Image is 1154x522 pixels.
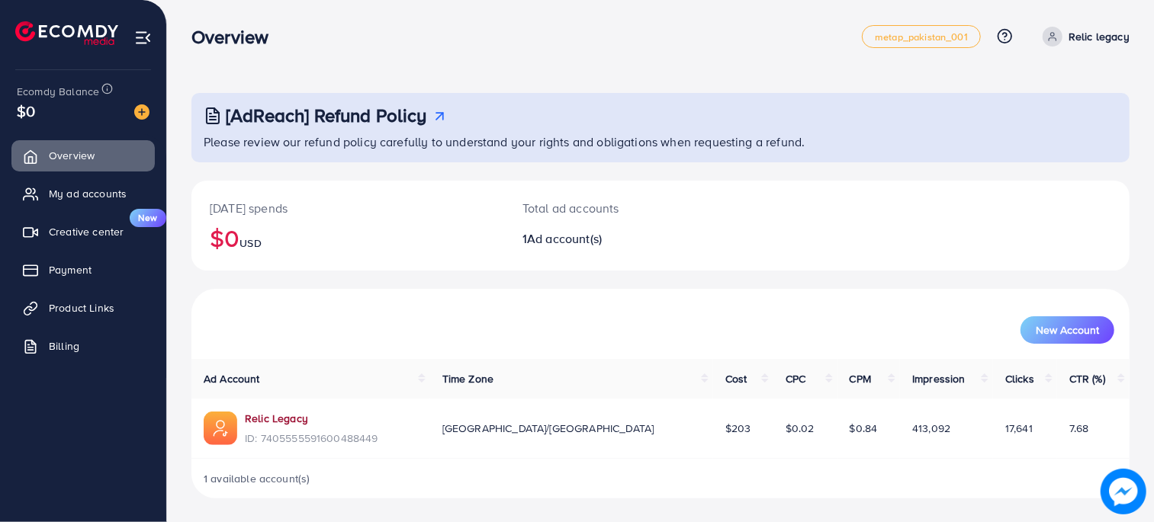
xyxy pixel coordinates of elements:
[442,371,493,386] span: Time Zone
[17,84,99,99] span: Ecomdy Balance
[1005,371,1034,386] span: Clicks
[862,25,981,48] a: metap_pakistan_001
[49,148,95,163] span: Overview
[1069,371,1105,386] span: CTR (%)
[49,262,92,277] span: Payment
[725,421,751,436] span: $203
[226,104,427,126] h3: [AdReach] Refund Policy
[210,199,486,217] p: [DATE] spends
[11,255,155,285] a: Payment
[875,32,968,42] span: metap_pakistan_001
[1101,469,1146,514] img: image
[204,412,237,445] img: ic-ads-acc.e4c84228.svg
[245,411,378,426] a: Relic Legacy
[850,371,871,386] span: CPM
[1036,325,1099,335] span: New Account
[442,421,654,436] span: [GEOGRAPHIC_DATA]/[GEOGRAPHIC_DATA]
[522,232,721,246] h2: 1
[912,371,966,386] span: Impression
[522,199,721,217] p: Total ad accounts
[786,371,805,386] span: CPC
[1069,421,1089,436] span: 7.68
[11,293,155,323] a: Product Links
[11,216,155,247] a: Creative centerNew
[1069,27,1130,46] p: Relic legacy
[130,209,166,227] span: New
[527,230,602,247] span: Ad account(s)
[1005,421,1033,436] span: 17,641
[191,26,281,48] h3: Overview
[204,133,1120,151] p: Please review our refund policy carefully to understand your rights and obligations when requesti...
[912,421,950,436] span: 413,092
[725,371,747,386] span: Cost
[1021,316,1114,344] button: New Account
[49,186,127,201] span: My ad accounts
[49,338,79,354] span: Billing
[204,371,260,386] span: Ad Account
[204,471,310,486] span: 1 available account(s)
[210,223,486,252] h2: $0
[11,331,155,361] a: Billing
[850,421,878,436] span: $0.84
[15,21,118,45] img: logo
[1037,27,1130,46] a: Relic legacy
[17,100,35,122] span: $0
[245,431,378,446] span: ID: 7405555591600488449
[134,29,152,46] img: menu
[11,140,155,171] a: Overview
[786,421,815,436] span: $0.02
[239,235,261,251] span: USD
[49,224,124,239] span: Creative center
[49,300,114,315] span: Product Links
[134,104,149,120] img: image
[11,178,155,209] a: My ad accounts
